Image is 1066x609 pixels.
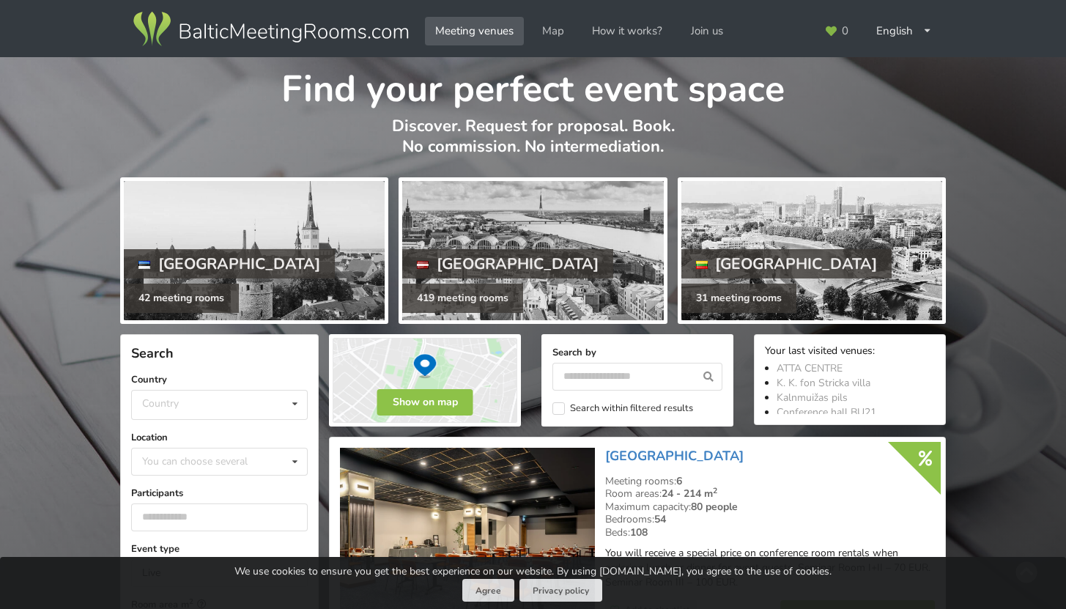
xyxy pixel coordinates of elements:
[654,512,666,526] strong: 54
[552,402,693,415] label: Search within filtered results
[605,487,935,501] div: Room areas:
[630,525,648,539] strong: 108
[582,17,673,45] a: How it works?
[124,284,239,313] div: 42 meeting rooms
[131,372,308,387] label: Country
[866,17,942,45] div: English
[676,474,682,488] strong: 6
[605,447,744,465] a: [GEOGRAPHIC_DATA]
[691,500,738,514] strong: 80 people
[662,487,717,501] strong: 24 - 214 m
[681,284,796,313] div: 31 meeting rooms
[681,17,733,45] a: Join us
[605,501,935,514] div: Maximum capacity:
[605,513,935,526] div: Bedrooms:
[329,334,521,427] img: Show on map
[120,177,388,324] a: [GEOGRAPHIC_DATA] 42 meeting rooms
[713,485,717,496] sup: 2
[605,546,935,590] p: You will receive a special price on conference room rentals when ordering lunch or dinner for eve...
[131,344,174,362] span: Search
[552,345,722,360] label: Search by
[842,26,848,37] span: 0
[777,391,848,405] a: Kalnmuižas pils
[519,579,602,602] a: Privacy policy
[130,9,411,50] img: Baltic Meeting Rooms
[124,249,335,278] div: [GEOGRAPHIC_DATA]
[131,430,308,445] label: Location
[120,116,946,172] p: Discover. Request for proposal. Book. No commission. No intermediation.
[377,389,473,416] button: Show on map
[532,17,574,45] a: Map
[777,405,876,419] a: Conference hall BU21
[402,249,613,278] div: [GEOGRAPHIC_DATA]
[138,453,281,470] div: You can choose several
[605,475,935,488] div: Meeting rooms:
[605,526,935,539] div: Beds:
[131,542,308,556] label: Event type
[131,486,308,501] label: Participants
[120,57,946,113] h1: Find your perfect event space
[142,397,179,410] div: Country
[681,249,892,278] div: [GEOGRAPHIC_DATA]
[777,361,843,375] a: ATTA CENTRE
[678,177,946,324] a: [GEOGRAPHIC_DATA] 31 meeting rooms
[402,284,523,313] div: 419 meeting rooms
[399,177,667,324] a: [GEOGRAPHIC_DATA] 419 meeting rooms
[765,345,935,359] div: Your last visited venues:
[777,376,870,390] a: K. K. fon Stricka villa
[425,17,524,45] a: Meeting venues
[462,579,514,602] button: Agree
